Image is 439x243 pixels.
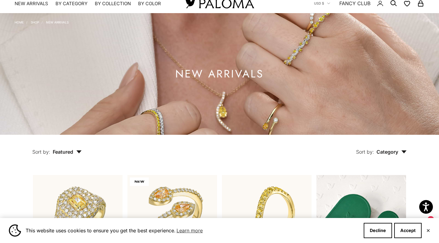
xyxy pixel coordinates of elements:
img: Cookie banner [9,224,21,237]
summary: By Color [138,1,161,7]
span: NEW [130,177,149,186]
span: Featured [53,149,82,155]
a: Shop [31,20,39,24]
h1: NEW ARRIVALS [175,70,264,78]
span: Sort by: [356,149,374,155]
nav: Primary navigation [15,1,171,7]
button: USD $ [314,1,330,6]
button: Close [426,229,430,232]
a: NEW ARRIVALS [46,20,69,24]
span: Category [377,149,407,155]
button: Accept [394,223,422,238]
button: Sort by: Category [342,135,421,160]
a: Learn more [176,226,204,235]
a: Home [15,20,24,24]
span: Sort by: [32,149,50,155]
button: Sort by: Featured [18,135,96,160]
summary: By Category [55,1,87,7]
a: NEW ARRIVALS [15,1,48,7]
summary: By Collection [95,1,131,7]
span: USD $ [314,1,324,6]
nav: Breadcrumb [15,19,69,24]
button: Decline [364,223,392,238]
span: This website uses cookies to ensure you get the best experience. [26,226,359,235]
